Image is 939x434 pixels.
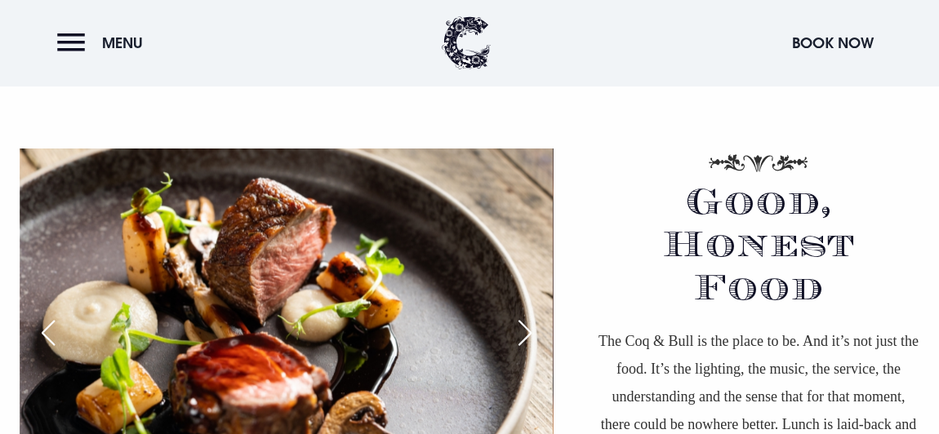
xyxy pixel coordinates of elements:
img: Clandeboye Lodge [442,16,491,69]
div: Next slide [504,315,545,351]
h2: Good, Honest Food [597,195,919,310]
button: Book Now [784,25,882,60]
span: Menu [102,33,143,52]
div: Previous slide [28,315,69,351]
button: Menu [57,25,151,60]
